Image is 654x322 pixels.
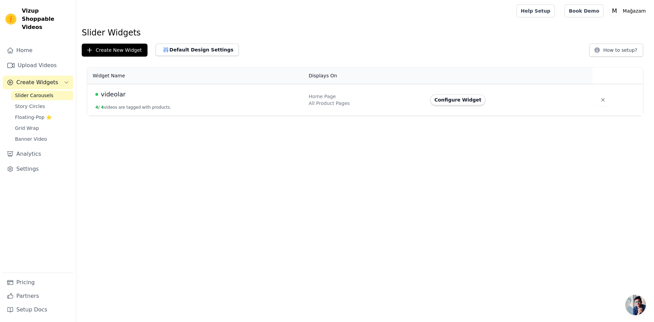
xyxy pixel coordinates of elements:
th: Displays On [305,67,426,84]
text: M [612,7,617,14]
p: Mağazam [620,5,649,17]
a: Help Setup [516,4,555,17]
a: Pricing [3,276,73,289]
a: Analytics [3,147,73,161]
h1: Slider Widgets [82,27,649,38]
a: Partners [3,289,73,303]
span: Story Circles [15,103,45,110]
button: How to setup? [589,44,643,57]
a: Story Circles [11,102,73,111]
span: 4 / [95,105,100,110]
div: Açık sohbet [625,295,646,315]
div: All Product Pages [309,100,422,107]
a: Floating-Pop ⭐ [11,112,73,122]
a: Settings [3,162,73,176]
a: Slider Carousels [11,91,73,100]
span: Create Widgets [16,78,58,87]
span: Grid Wrap [15,125,39,132]
a: Book Demo [564,4,604,17]
span: Slider Carousels [15,92,53,99]
span: Floating-Pop ⭐ [15,114,52,121]
span: videolar [101,90,126,99]
a: Home [3,44,73,57]
a: How to setup? [589,48,643,55]
div: Home Page [309,93,422,100]
span: Vizup Shoppable Videos [22,7,71,31]
a: Upload Videos [3,59,73,72]
button: Configure Widget [430,94,485,105]
a: Grid Wrap [11,123,73,133]
a: Setup Docs [3,303,73,317]
button: Create New Widget [82,44,147,57]
button: Default Design Settings [156,44,239,56]
span: 4 [101,105,104,110]
button: M Mağazam [609,5,649,17]
button: 4/ 4videos are tagged with products. [95,105,171,110]
span: Live Published [95,93,98,96]
span: Banner Video [15,136,47,142]
button: Create Widgets [3,76,73,89]
button: Delete widget [597,94,609,106]
th: Widget Name [87,67,305,84]
img: Vizup [5,14,16,25]
a: Banner Video [11,134,73,144]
